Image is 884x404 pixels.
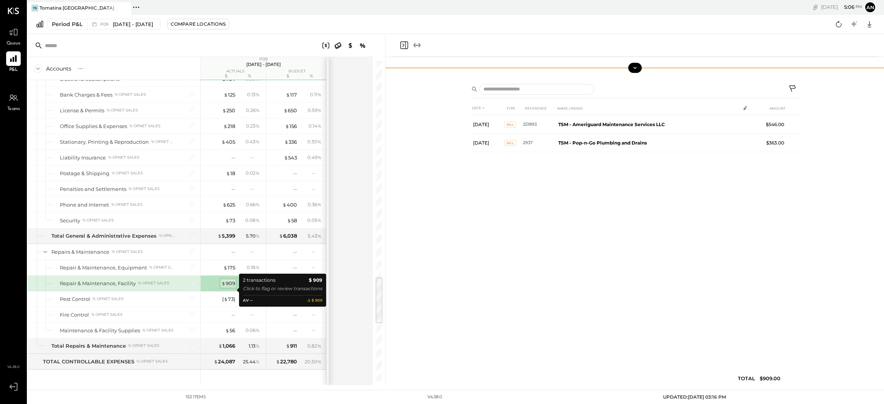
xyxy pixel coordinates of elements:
[113,21,153,28] span: [DATE] - [DATE]
[246,233,260,240] div: 5.70
[310,91,322,98] div: 0.11
[317,138,322,145] span: %
[205,73,235,79] div: $
[231,154,235,161] div: --
[108,155,139,160] div: % of NET SALES
[282,201,297,209] div: 400
[167,19,229,30] button: Compare Locations
[555,101,740,115] th: NAME / MEMO
[317,201,322,207] span: %
[82,218,114,223] div: % of NET SALES
[112,249,143,255] div: % of NET SALES
[225,217,229,223] span: $
[246,201,260,208] div: 0.66
[284,154,297,161] div: 543
[256,91,260,97] span: %
[231,248,235,256] div: --
[224,91,235,99] div: 125
[279,233,283,239] span: $
[9,67,18,74] span: P&L
[223,264,228,271] span: $
[256,138,260,145] span: %
[758,115,787,134] td: $546.00
[115,92,146,97] div: % of NET SALES
[282,202,287,208] span: $
[225,327,229,333] span: $
[51,248,109,256] div: Repairs & Maintenance
[52,20,82,28] div: Period P&L
[60,123,127,130] div: Office Supplies & Expenses
[222,107,226,113] span: $
[214,358,218,365] span: $
[628,63,642,73] button: Show Chart
[317,107,322,113] span: %
[226,170,230,176] span: $
[221,138,235,146] div: 405
[312,327,322,333] div: --
[112,171,143,176] div: % of NET SALES
[92,296,124,302] div: % of NET SALES
[43,358,134,365] div: TOTAL CONTROLLABLE EXPENSES
[284,139,289,145] span: $
[279,232,297,240] div: 6,038
[221,139,226,145] span: $
[317,123,322,129] span: %
[218,233,222,239] span: $
[285,123,297,130] div: 156
[312,264,322,271] div: --
[60,201,109,209] div: Phone and Internet
[317,91,322,97] span: %
[0,25,26,47] a: Queue
[317,233,322,239] span: %
[40,5,114,11] div: Tomatina [GEOGRAPHIC_DATA]
[107,108,138,113] div: % of NET SALES
[142,328,173,333] div: % of NET SALES
[151,139,175,145] div: % of NET SALES
[246,62,281,67] p: [DATE] - [DATE]
[663,394,726,400] span: UPDATED: [DATE] 03:16 PM
[317,154,322,160] span: %
[399,41,409,50] button: Close panel
[60,138,149,146] div: Stationary, Printing & Reproduction
[218,342,235,350] div: 1,066
[317,358,322,365] span: %
[60,311,89,319] div: Fire Control
[308,233,322,240] div: 5.43
[225,327,235,334] div: 56
[309,276,322,284] b: $ 909
[221,280,235,287] div: 909
[299,73,324,79] div: %
[307,138,322,145] div: 0.30
[231,186,235,193] div: --
[427,394,442,400] div: v 4.38.0
[864,1,876,13] button: An
[243,285,322,292] div: Click to flag or review transactions
[231,311,235,319] div: --
[505,122,516,128] span: BILL
[7,106,20,113] span: Teams
[186,394,206,400] div: 153 items
[243,276,275,284] div: 2 transactions
[308,107,322,114] div: 0.59
[287,217,297,224] div: 58
[137,359,168,364] div: % of NET SALES
[0,90,26,113] a: Teams
[312,248,322,255] div: --
[51,232,157,240] div: Total General & Administrative Expenses
[224,296,228,302] span: $
[250,311,260,318] div: --
[60,217,80,224] div: Security
[149,265,175,270] div: % of NET SALES
[60,296,90,303] div: Pest Control
[223,201,235,209] div: 625
[129,123,160,129] div: % of NET SALES
[305,358,322,365] div: 20.50
[111,202,142,207] div: % of NET SALES
[223,202,227,208] span: $
[308,201,322,208] div: 0.36
[293,186,297,193] div: --
[758,134,787,152] td: $363.00
[250,186,260,192] div: --
[60,327,140,334] div: Maintenance & Facility Supplies
[7,40,21,47] span: Queue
